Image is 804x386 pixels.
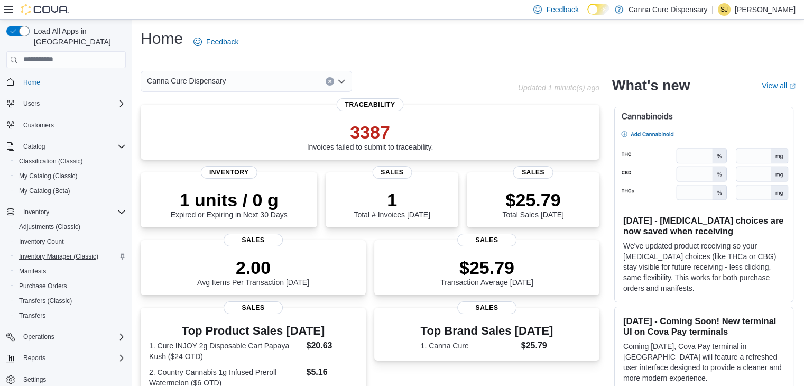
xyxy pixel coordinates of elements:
[149,325,357,337] h3: Top Product Sales [DATE]
[23,375,46,384] span: Settings
[354,189,430,210] p: 1
[2,96,130,111] button: Users
[19,140,126,153] span: Catalog
[19,172,78,180] span: My Catalog (Classic)
[23,78,40,87] span: Home
[629,3,707,16] p: Canna Cure Dispensary
[11,169,130,183] button: My Catalog (Classic)
[19,352,50,364] button: Reports
[513,166,553,179] span: Sales
[197,257,309,287] div: Avg Items Per Transaction [DATE]
[546,4,578,15] span: Feedback
[307,122,433,143] p: 3387
[19,157,83,166] span: Classification (Classic)
[502,189,563,219] div: Total Sales [DATE]
[19,76,126,89] span: Home
[15,170,82,182] a: My Catalog (Classic)
[19,373,126,386] span: Settings
[623,341,784,383] p: Coming [DATE], Cova Pay terminal in [GEOGRAPHIC_DATA] will feature a refreshed user interface des...
[15,265,50,278] a: Manifests
[307,122,433,151] div: Invoices failed to submit to traceability.
[762,81,796,90] a: View allExternal link
[623,316,784,337] h3: [DATE] - Coming Soon! New terminal UI on Cova Pay terminals
[711,3,714,16] p: |
[19,97,44,110] button: Users
[224,301,283,314] span: Sales
[2,117,130,133] button: Customers
[19,311,45,320] span: Transfers
[189,31,243,52] a: Feedback
[19,352,126,364] span: Reports
[171,189,288,219] div: Expired or Expiring in Next 30 Days
[23,333,54,341] span: Operations
[518,84,599,92] p: Updated 1 minute(s) ago
[23,99,40,108] span: Users
[197,257,309,278] p: 2.00
[19,267,46,275] span: Manifests
[326,77,334,86] button: Clear input
[15,250,103,263] a: Inventory Manager (Classic)
[11,279,130,293] button: Purchase Orders
[421,325,553,337] h3: Top Brand Sales [DATE]
[147,75,226,87] span: Canna Cure Dispensary
[2,75,130,90] button: Home
[19,282,67,290] span: Purchase Orders
[502,189,563,210] p: $25.79
[224,234,283,246] span: Sales
[19,119,58,132] a: Customers
[2,351,130,365] button: Reports
[789,83,796,89] svg: External link
[23,354,45,362] span: Reports
[201,166,257,179] span: Inventory
[15,295,126,307] span: Transfers (Classic)
[440,257,533,287] div: Transaction Average [DATE]
[30,26,126,47] span: Load All Apps in [GEOGRAPHIC_DATA]
[11,154,130,169] button: Classification (Classic)
[587,4,609,15] input: Dark Mode
[19,118,126,132] span: Customers
[23,142,45,151] span: Catalog
[336,98,403,111] span: Traceability
[15,220,85,233] a: Adjustments (Classic)
[15,155,87,168] a: Classification (Classic)
[15,220,126,233] span: Adjustments (Classic)
[15,170,126,182] span: My Catalog (Classic)
[19,140,49,153] button: Catalog
[306,339,357,352] dd: $20.63
[15,280,126,292] span: Purchase Orders
[718,3,731,16] div: Shantia Jamison
[11,219,130,234] button: Adjustments (Classic)
[720,3,728,16] span: SJ
[440,257,533,278] p: $25.79
[15,309,126,322] span: Transfers
[2,205,130,219] button: Inventory
[23,208,49,216] span: Inventory
[623,215,784,236] h3: [DATE] - [MEDICAL_DATA] choices are now saved when receiving
[457,234,516,246] span: Sales
[337,77,346,86] button: Open list of options
[23,121,54,130] span: Customers
[19,373,50,386] a: Settings
[11,234,130,249] button: Inventory Count
[15,280,71,292] a: Purchase Orders
[15,155,126,168] span: Classification (Classic)
[15,265,126,278] span: Manifests
[19,97,126,110] span: Users
[19,252,98,261] span: Inventory Manager (Classic)
[15,235,68,248] a: Inventory Count
[19,330,59,343] button: Operations
[15,295,76,307] a: Transfers (Classic)
[19,206,126,218] span: Inventory
[612,77,690,94] h2: What's new
[354,189,430,219] div: Total # Invoices [DATE]
[11,249,130,264] button: Inventory Manager (Classic)
[19,297,72,305] span: Transfers (Classic)
[141,28,183,49] h1: Home
[149,341,302,362] dt: 1. Cure INJOY 2g Disposable Cart Papaya Kush ($24 OTD)
[735,3,796,16] p: [PERSON_NAME]
[206,36,238,47] span: Feedback
[11,183,130,198] button: My Catalog (Beta)
[15,309,50,322] a: Transfers
[11,264,130,279] button: Manifests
